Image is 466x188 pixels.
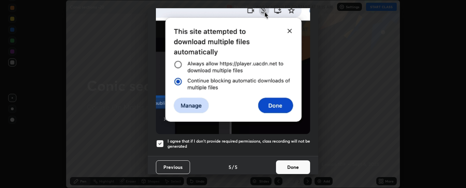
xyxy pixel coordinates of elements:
[168,139,310,149] h5: I agree that if I don't provide required permissions, class recording will not be generated
[276,160,310,174] button: Done
[232,163,234,171] h4: /
[235,163,237,171] h4: 5
[156,160,190,174] button: Previous
[229,163,231,171] h4: 5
